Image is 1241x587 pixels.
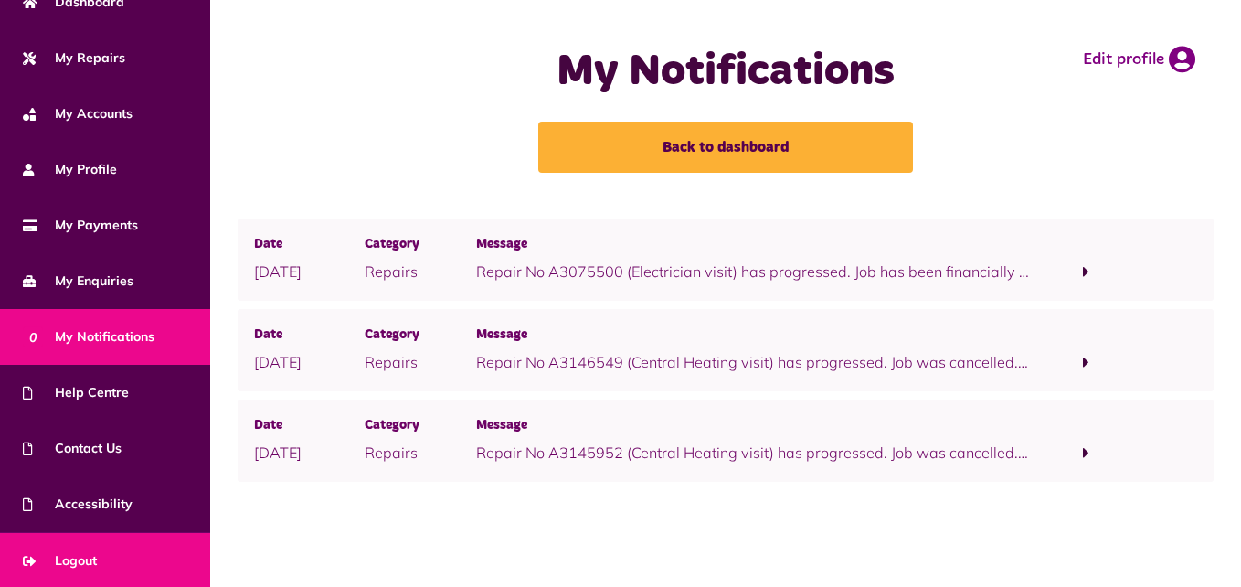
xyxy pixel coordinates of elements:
[476,261,1031,283] p: Repair No A3075500 (Electrician visit) has progressed. Job has been financially completed. To vie...
[254,261,365,283] p: [DATE]
[254,351,365,373] p: [DATE]
[476,326,1031,346] span: Message
[254,416,365,436] span: Date
[254,326,365,346] span: Date
[23,551,97,571] span: Logout
[23,104,133,123] span: My Accounts
[365,416,475,436] span: Category
[23,48,125,68] span: My Repairs
[365,326,475,346] span: Category
[23,439,122,458] span: Contact Us
[23,327,154,347] span: My Notifications
[486,46,965,99] h1: My Notifications
[1083,46,1195,73] a: Edit profile
[23,326,43,347] span: 0
[365,261,475,283] p: Repairs
[23,495,133,514] span: Accessibility
[365,351,475,373] p: Repairs
[476,442,1031,464] p: Repair No A3145952 (Central Heating visit) has progressed. Job was cancelled. To view this repair
[254,442,365,464] p: [DATE]
[476,416,1031,436] span: Message
[538,122,913,173] a: Back to dashboard
[23,272,133,291] span: My Enquiries
[254,235,365,255] span: Date
[23,216,138,235] span: My Payments
[23,383,129,402] span: Help Centre
[476,235,1031,255] span: Message
[23,160,117,179] span: My Profile
[476,351,1031,373] p: Repair No A3146549 (Central Heating visit) has progressed. Job was cancelled. To view this repair
[365,235,475,255] span: Category
[365,442,475,464] p: Repairs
